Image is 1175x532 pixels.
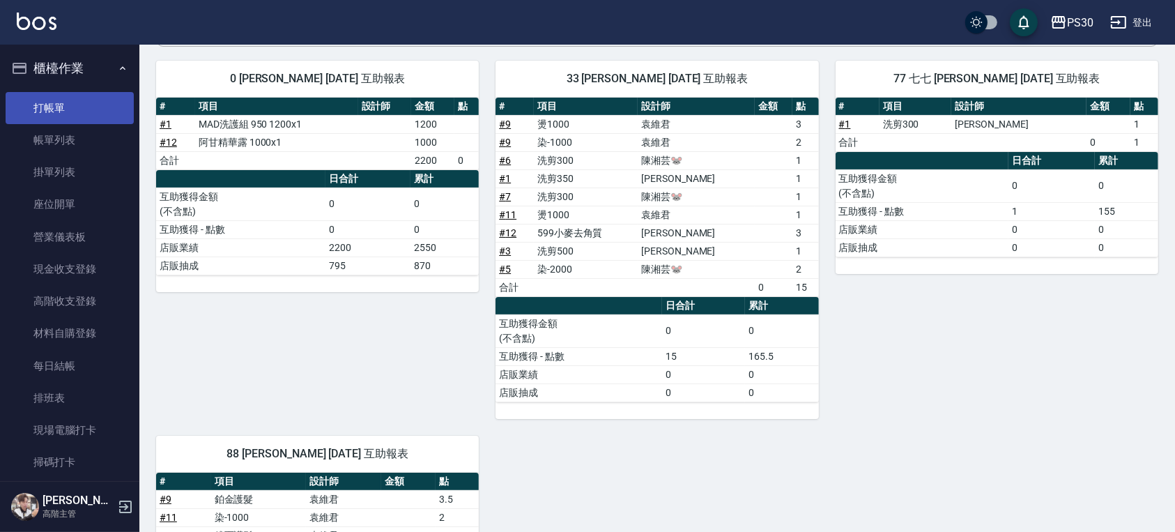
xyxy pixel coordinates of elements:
td: 合計 [836,133,880,151]
button: 登出 [1105,10,1158,36]
th: 累計 [745,297,818,315]
h5: [PERSON_NAME] [43,494,114,508]
th: 點 [436,473,479,491]
td: 燙1000 [534,115,638,133]
a: 現場電腦打卡 [6,414,134,446]
td: 合計 [156,151,195,169]
td: 2 [436,508,479,526]
a: #7 [499,191,511,202]
a: 掛單列表 [6,156,134,188]
td: 0 [410,220,479,238]
th: # [156,473,211,491]
td: 洗剪350 [534,169,638,188]
th: 點 [792,98,818,116]
a: 材料自購登錄 [6,317,134,349]
button: save [1010,8,1038,36]
table: a dense table [496,98,818,297]
td: 互助獲得 - 點數 [496,347,662,365]
th: 設計師 [306,473,381,491]
td: 1 [1130,115,1158,133]
a: #1 [499,173,511,184]
td: 1 [1130,133,1158,151]
img: Logo [17,13,56,30]
a: #9 [499,119,511,130]
th: # [836,98,880,116]
th: 金額 [381,473,436,491]
td: 洗剪300 [534,151,638,169]
td: 0 [1095,169,1158,202]
td: 染-2000 [534,260,638,278]
td: 2200 [325,238,410,257]
td: 店販業績 [496,365,662,383]
td: 袁維君 [638,206,755,224]
th: # [496,98,534,116]
td: 袁維君 [638,115,755,133]
a: #9 [160,494,171,505]
th: 設計師 [951,98,1086,116]
span: 77 七七 [PERSON_NAME] [DATE] 互助報表 [852,72,1142,86]
td: 店販業績 [156,238,325,257]
td: 店販業績 [836,220,1008,238]
td: 1 [792,242,818,260]
td: 陳湘芸🐭 [638,188,755,206]
td: 合計 [496,278,534,296]
table: a dense table [496,297,818,402]
td: 2 [792,260,818,278]
a: #5 [499,264,511,275]
th: 項目 [211,473,307,491]
td: 870 [410,257,479,275]
a: 高階收支登錄 [6,285,134,317]
td: [PERSON_NAME] [638,242,755,260]
td: 互助獲得金額 (不含點) [156,188,325,220]
span: 0 [PERSON_NAME] [DATE] 互助報表 [173,72,462,86]
a: 打帳單 [6,92,134,124]
a: #6 [499,155,511,166]
th: 項目 [880,98,951,116]
td: 陳湘芸🐭 [638,260,755,278]
td: 店販抽成 [156,257,325,275]
span: 88 [PERSON_NAME] [DATE] 互助報表 [173,447,462,461]
td: 鉑金護髮 [211,490,307,508]
a: #12 [499,227,516,238]
td: 袁維君 [306,508,381,526]
td: 1 [792,206,818,224]
td: 15 [662,347,745,365]
td: 互助獲得金額 (不含點) [496,314,662,347]
td: 0 [1086,133,1130,151]
th: 金額 [411,98,454,116]
td: 155 [1095,202,1158,220]
td: 0 [325,188,410,220]
a: #1 [839,119,851,130]
td: 店販抽成 [836,238,1008,257]
a: 營業儀表板 [6,221,134,253]
table: a dense table [836,98,1158,152]
td: 0 [755,278,793,296]
th: 項目 [195,98,358,116]
span: 33 [PERSON_NAME] [DATE] 互助報表 [512,72,801,86]
a: #3 [499,245,511,257]
td: 0 [1008,220,1095,238]
img: Person [11,493,39,521]
td: [PERSON_NAME] [638,224,755,242]
td: 2550 [410,238,479,257]
table: a dense table [156,98,479,170]
a: #9 [499,137,511,148]
td: 0 [745,314,818,347]
td: 15 [792,278,818,296]
td: 陳湘芸🐭 [638,151,755,169]
button: 櫃檯作業 [6,50,134,86]
td: 1200 [411,115,454,133]
td: 0 [1095,220,1158,238]
th: 累計 [1095,152,1158,170]
div: PS30 [1067,14,1093,31]
td: 洗剪300 [880,115,951,133]
th: 點 [454,98,479,116]
th: # [156,98,195,116]
td: 0 [1008,238,1095,257]
a: #1 [160,119,171,130]
th: 項目 [534,98,638,116]
table: a dense table [836,152,1158,257]
td: 0 [662,314,745,347]
td: 互助獲得 - 點數 [156,220,325,238]
td: 袁維君 [638,133,755,151]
